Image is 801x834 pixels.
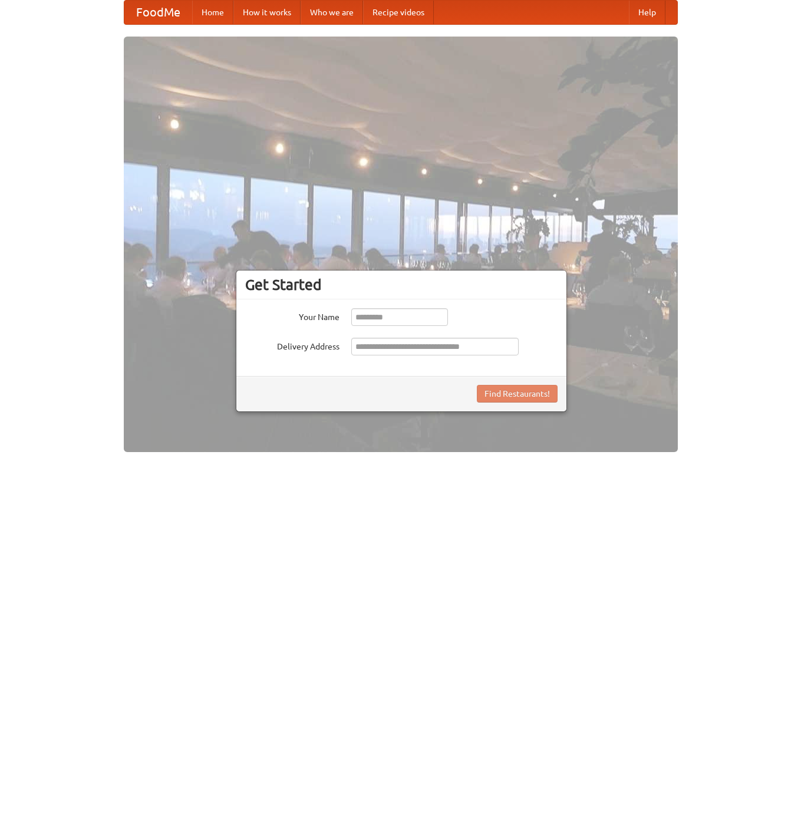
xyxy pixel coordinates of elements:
[124,1,192,24] a: FoodMe
[477,385,558,403] button: Find Restaurants!
[301,1,363,24] a: Who we are
[245,338,339,352] label: Delivery Address
[233,1,301,24] a: How it works
[245,276,558,294] h3: Get Started
[245,308,339,323] label: Your Name
[192,1,233,24] a: Home
[629,1,665,24] a: Help
[363,1,434,24] a: Recipe videos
